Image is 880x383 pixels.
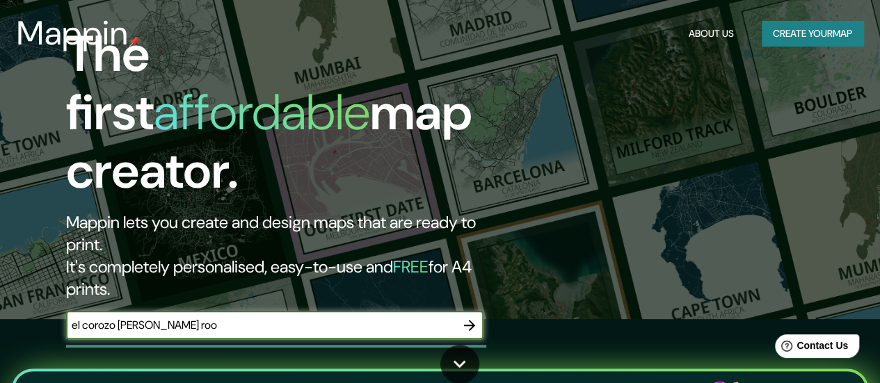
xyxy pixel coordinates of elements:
h5: FREE [393,256,429,277]
img: mappin-pin [129,36,140,47]
iframe: Help widget launcher [756,329,865,368]
h3: Mappin [17,14,129,53]
h1: The first map creator. [66,25,506,211]
h2: Mappin lets you create and design maps that are ready to print. It's completely personalised, eas... [66,211,506,300]
button: About Us [683,21,739,47]
button: Create yourmap [762,21,863,47]
input: Choose your favourite place [66,317,456,333]
h1: affordable [154,80,370,145]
